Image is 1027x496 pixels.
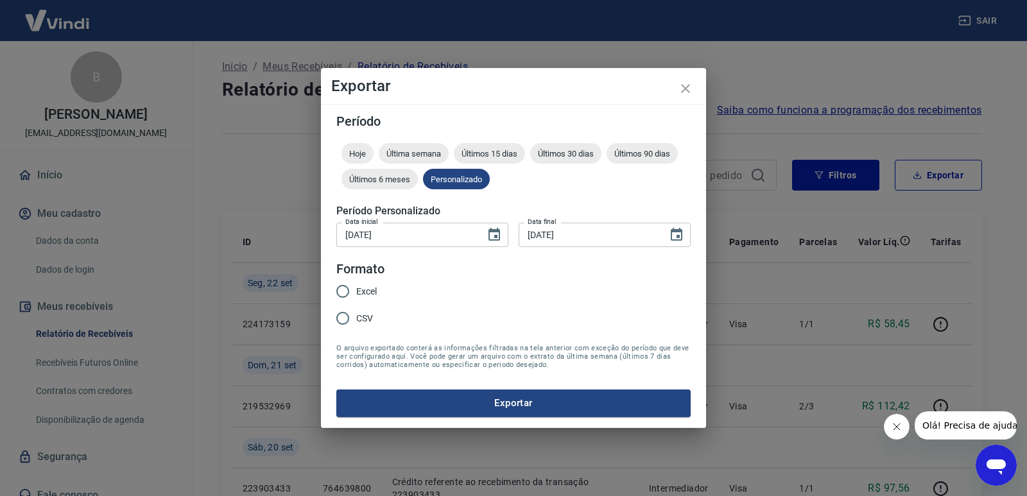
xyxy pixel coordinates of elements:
[331,78,696,94] h4: Exportar
[481,222,507,248] button: Choose date, selected date is 1 de set de 2025
[8,9,108,19] span: Olá! Precisa de ajuda?
[915,411,1017,440] iframe: Mensagem da empresa
[976,445,1017,486] iframe: Botão para abrir a janela de mensagens
[341,143,374,164] div: Hoje
[670,73,701,104] button: close
[341,175,418,184] span: Últimos 6 meses
[345,217,378,227] label: Data inicial
[336,344,691,369] span: O arquivo exportado conterá as informações filtradas na tela anterior com exceção do período que ...
[664,222,689,248] button: Choose date, selected date is 23 de set de 2025
[530,143,601,164] div: Últimos 30 dias
[336,389,691,416] button: Exportar
[379,143,449,164] div: Última semana
[336,205,691,218] h5: Período Personalizado
[607,143,678,164] div: Últimos 90 dias
[341,169,418,189] div: Últimos 6 meses
[528,217,557,227] label: Data final
[884,414,910,440] iframe: Fechar mensagem
[454,149,525,158] span: Últimos 15 dias
[530,149,601,158] span: Últimos 30 dias
[356,285,377,298] span: Excel
[336,115,691,128] h5: Período
[519,223,659,246] input: DD/MM/YYYY
[423,169,490,189] div: Personalizado
[336,223,476,246] input: DD/MM/YYYY
[607,149,678,158] span: Últimos 90 dias
[454,143,525,164] div: Últimos 15 dias
[423,175,490,184] span: Personalizado
[336,260,384,278] legend: Formato
[356,312,373,325] span: CSV
[341,149,374,158] span: Hoje
[379,149,449,158] span: Última semana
